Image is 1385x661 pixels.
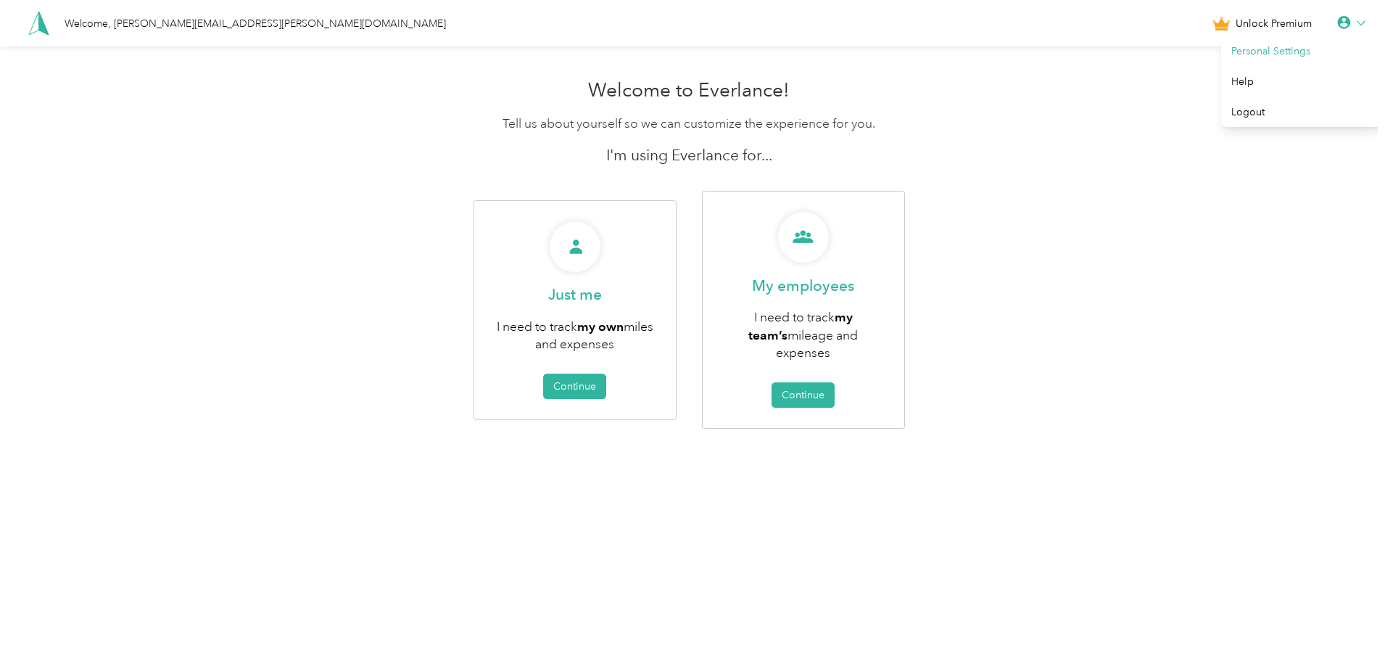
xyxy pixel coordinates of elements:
[543,374,606,399] button: Continue
[1221,36,1384,66] div: Personal Settings
[748,309,858,361] span: I need to track mileage and expenses
[344,145,1033,165] p: I'm using Everlance for...
[1304,580,1385,661] iframe: Everlance-gr Chat Button Frame
[752,276,854,296] p: My employees
[577,319,624,334] b: my own
[772,382,835,408] button: Continue
[748,309,853,342] b: my team’s
[548,284,602,305] p: Just me
[1221,97,1384,127] div: Logout
[344,115,1033,133] p: Tell us about yourself so we can customize the experience for you.
[497,319,653,353] span: I need to track miles and expenses
[65,16,446,31] div: Welcome, [PERSON_NAME][EMAIL_ADDRESS][PERSON_NAME][DOMAIN_NAME]
[1221,66,1384,97] div: Help
[344,79,1033,102] h1: Welcome to Everlance!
